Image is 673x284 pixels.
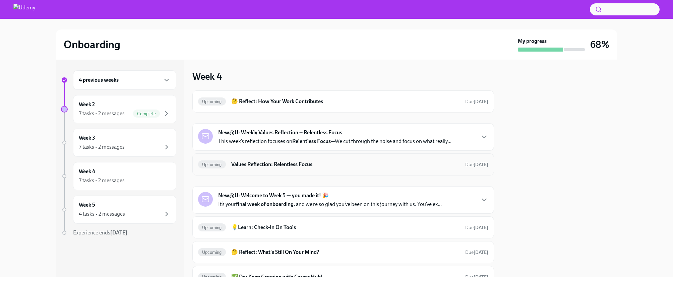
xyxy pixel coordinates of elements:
[198,272,488,282] a: Upcoming✅ Do: Keep Growing with Career Hub!Due[DATE]
[79,76,119,84] h6: 4 previous weeks
[474,162,488,167] strong: [DATE]
[518,38,547,45] strong: My progress
[198,159,488,170] a: UpcomingValues Reflection: Relentless FocusDue[DATE]
[64,38,120,51] h2: Onboarding
[73,70,176,90] div: 4 previous weeks
[465,274,488,280] span: Due
[192,70,222,82] h3: Week 4
[198,222,488,233] a: Upcoming💡Learn: Check-In On ToolsDue[DATE]
[231,161,460,168] h6: Values Reflection: Relentless Focus
[79,201,95,209] h6: Week 5
[474,99,488,104] strong: [DATE]
[465,98,488,105] span: October 4th, 2025 09:00
[79,101,95,108] h6: Week 2
[465,99,488,104] span: Due
[231,248,460,256] h6: 🤔 Reflect: What's Still On Your Mind?
[79,134,95,142] h6: Week 3
[79,210,125,218] div: 4 tasks • 2 messages
[198,162,226,167] span: Upcoming
[218,201,442,208] p: It’s your , and we’re so glad you’ve been on this journey with us. You’ve ex...
[465,224,488,231] span: October 11th, 2025 09:00
[79,143,125,151] div: 7 tasks • 2 messages
[465,162,488,167] span: Due
[133,111,160,116] span: Complete
[13,4,35,15] img: Udemy
[218,138,451,145] p: This week’s reflection focuses on —We cut through the noise and focus on what really...
[590,39,609,51] h3: 68%
[474,225,488,230] strong: [DATE]
[61,95,176,123] a: Week 27 tasks • 2 messagesComplete
[198,275,226,280] span: Upcoming
[465,161,488,168] span: October 6th, 2025 09:00
[218,192,329,199] strong: New@U: Welcome to Week 5 — you made it! 🎉
[79,177,125,184] div: 7 tasks • 2 messages
[198,99,226,104] span: Upcoming
[61,129,176,157] a: Week 37 tasks • 2 messages
[231,224,460,231] h6: 💡Learn: Check-In On Tools
[79,168,95,175] h6: Week 4
[79,110,125,117] div: 7 tasks • 2 messages
[73,229,127,236] span: Experience ends
[474,274,488,280] strong: [DATE]
[198,247,488,258] a: Upcoming🤔 Reflect: What's Still On Your Mind?Due[DATE]
[292,138,331,144] strong: Relentless Focus
[231,98,460,105] h6: 🤔 Reflect: How Your Work Contributes
[231,273,460,281] h6: ✅ Do: Keep Growing with Career Hub!
[61,196,176,224] a: Week 54 tasks • 2 messages
[465,249,488,256] span: October 11th, 2025 09:00
[61,162,176,190] a: Week 47 tasks • 2 messages
[465,250,488,255] span: Due
[474,250,488,255] strong: [DATE]
[236,201,294,207] strong: final week of onboarding
[218,129,342,136] strong: New@U: Weekly Values Reflection -- Relentless Focus
[465,274,488,280] span: October 11th, 2025 09:00
[465,225,488,230] span: Due
[198,250,226,255] span: Upcoming
[110,229,127,236] strong: [DATE]
[198,96,488,107] a: Upcoming🤔 Reflect: How Your Work ContributesDue[DATE]
[198,225,226,230] span: Upcoming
